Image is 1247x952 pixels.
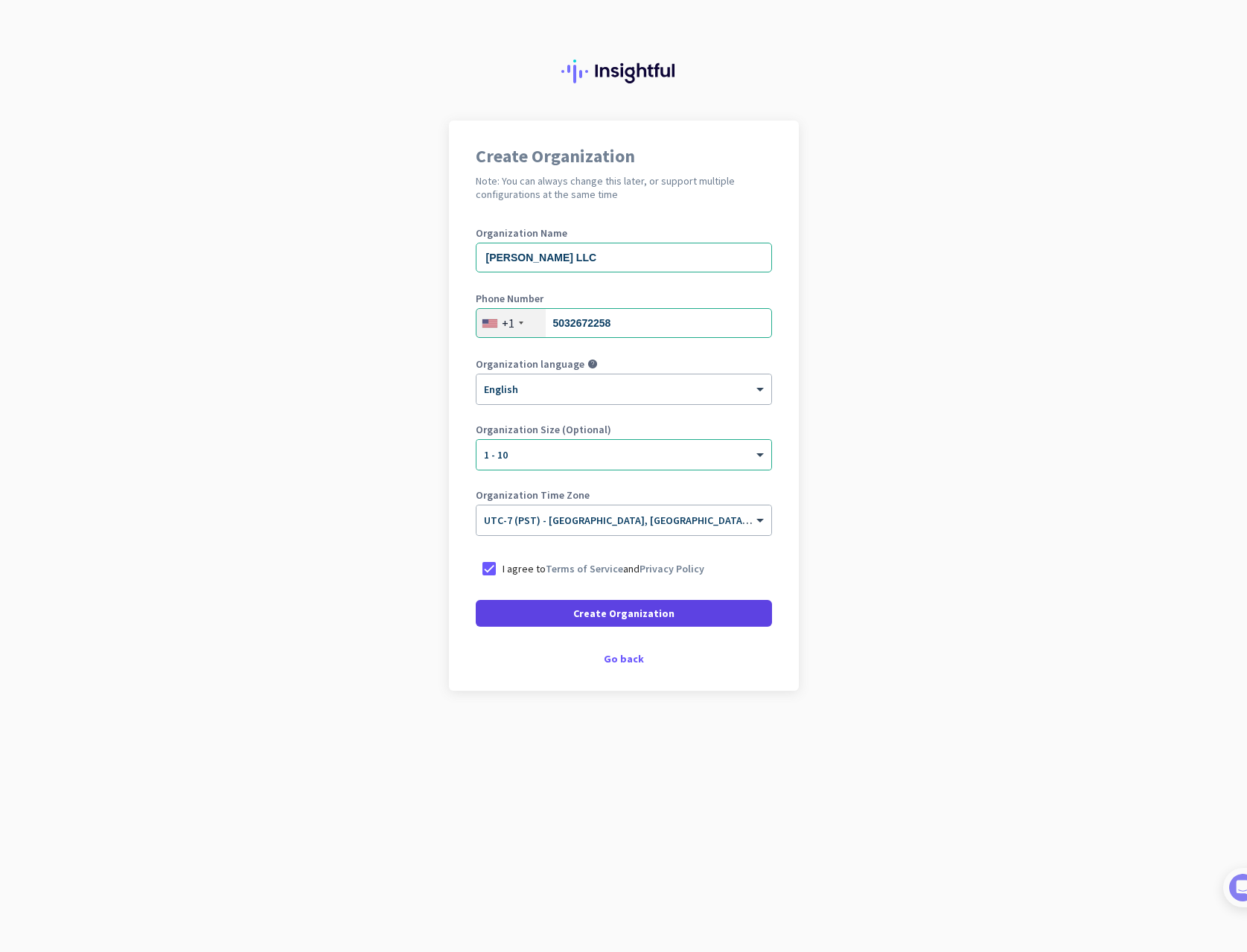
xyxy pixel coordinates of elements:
label: Organization language [476,359,584,369]
a: Terms of Service [546,562,623,575]
h2: Note: You can always change this later, or support multiple configurations at the same time [476,174,772,201]
h1: Create Organization [476,147,772,165]
label: Organization Size (Optional) [476,424,772,435]
label: Phone Number [476,293,772,304]
div: +1 [502,316,514,330]
button: Create Organization [476,600,772,627]
img: Insightful [561,60,686,83]
label: Organization Time Zone [476,490,772,500]
i: help [587,359,598,369]
input: 201-555-0123 [476,308,772,338]
label: Organization Name [476,228,772,238]
span: Create Organization [573,606,674,621]
a: Privacy Policy [640,562,704,575]
p: I agree to and [503,561,704,576]
div: Go back [476,654,772,664]
input: What is the name of your organization? [476,243,772,272]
